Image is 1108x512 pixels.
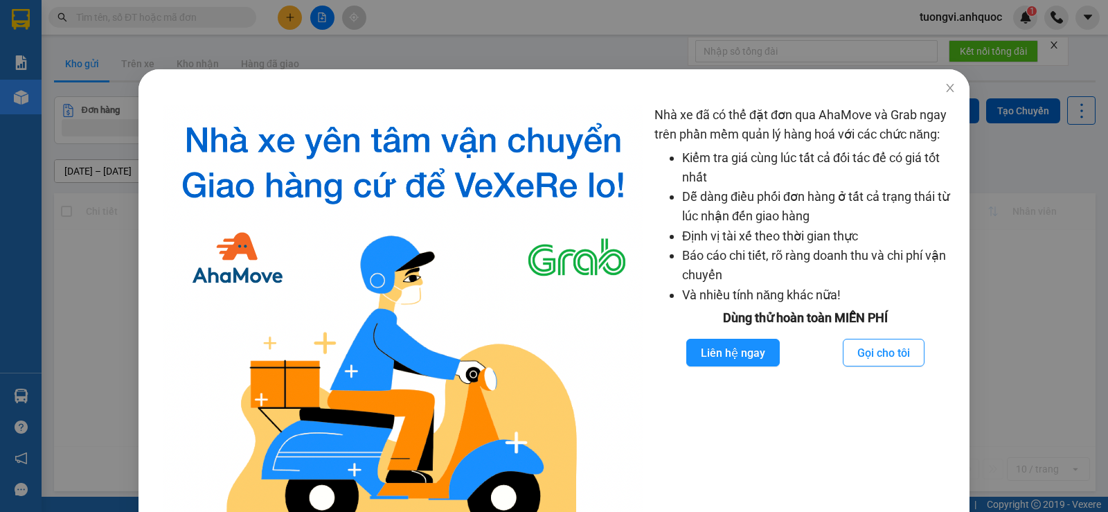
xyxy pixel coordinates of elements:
[701,344,765,362] span: Liên hệ ngay
[682,227,956,246] li: Định vị tài xế theo thời gian thực
[686,339,780,367] button: Liên hệ ngay
[682,285,956,305] li: Và nhiều tính năng khác nữa!
[945,82,956,94] span: close
[931,69,969,108] button: Close
[843,339,924,367] button: Gọi cho tôi
[682,148,956,188] li: Kiểm tra giá cùng lúc tất cả đối tác để có giá tốt nhất
[682,187,956,227] li: Dễ dàng điều phối đơn hàng ở tất cả trạng thái từ lúc nhận đến giao hàng
[654,308,956,328] div: Dùng thử hoàn toàn MIỄN PHÍ
[682,246,956,285] li: Báo cáo chi tiết, rõ ràng doanh thu và chi phí vận chuyển
[857,344,910,362] span: Gọi cho tôi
